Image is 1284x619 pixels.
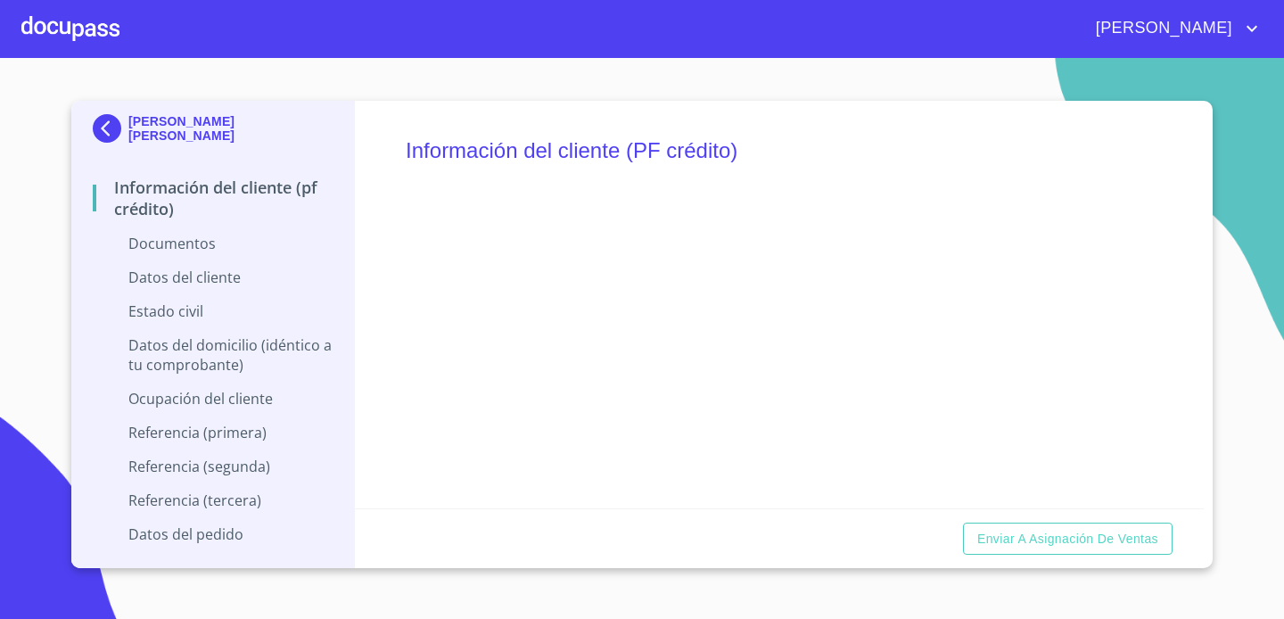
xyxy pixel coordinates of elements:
[93,268,333,287] p: Datos del cliente
[963,523,1173,556] button: Enviar a Asignación de Ventas
[93,335,333,375] p: Datos del domicilio (idéntico a tu comprobante)
[93,457,333,476] p: Referencia (segunda)
[93,423,333,442] p: Referencia (primera)
[93,114,128,143] img: Docupass spot blue
[93,389,333,409] p: Ocupación del Cliente
[93,491,333,510] p: Referencia (tercera)
[93,114,333,150] div: [PERSON_NAME] [PERSON_NAME]
[977,528,1158,550] span: Enviar a Asignación de Ventas
[93,234,333,253] p: Documentos
[1082,14,1263,43] button: account of current user
[93,177,333,219] p: Información del cliente (PF crédito)
[406,114,1152,187] h5: Información del cliente (PF crédito)
[128,114,333,143] p: [PERSON_NAME] [PERSON_NAME]
[1082,14,1241,43] span: [PERSON_NAME]
[93,524,333,544] p: Datos del pedido
[93,301,333,321] p: Estado Civil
